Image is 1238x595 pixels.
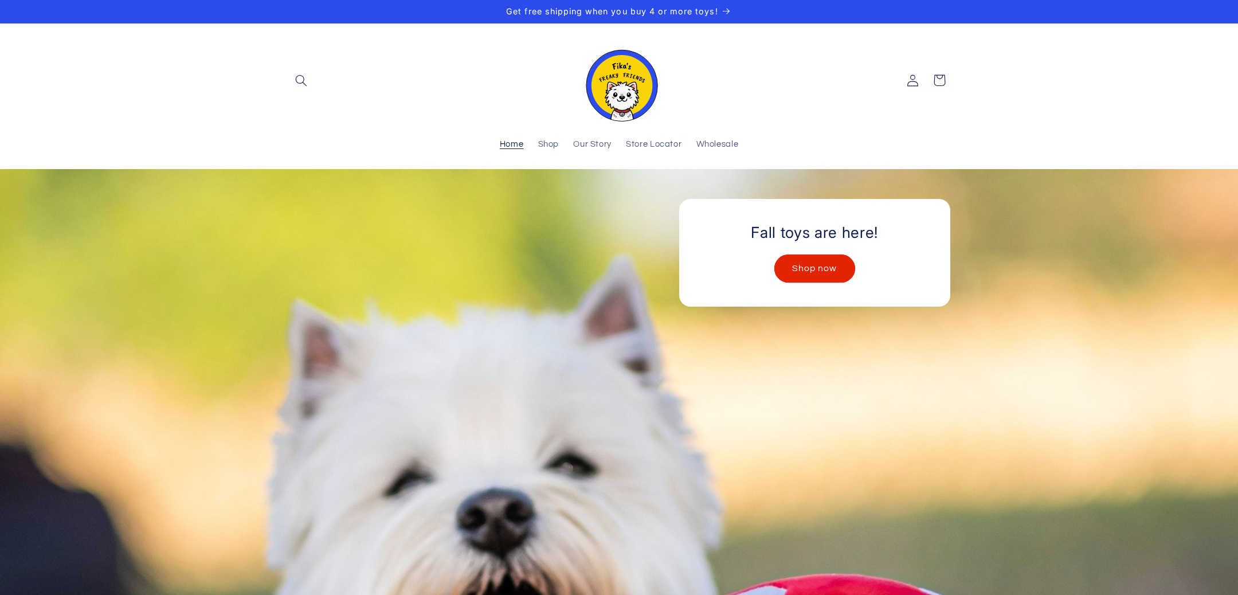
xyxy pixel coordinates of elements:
[579,40,659,122] img: Fika's Freaky Friends
[626,139,681,150] span: Store Locator
[531,132,566,158] a: Shop
[288,67,315,93] summary: Search
[751,223,878,242] h2: Fall toys are here!
[573,139,612,150] span: Our Story
[506,6,718,16] span: Get free shipping when you buy 4 or more toys!
[774,255,855,283] a: Shop now
[696,139,739,150] span: Wholesale
[619,132,689,158] a: Store Locator
[574,35,664,126] a: Fika's Freaky Friends
[538,139,559,150] span: Shop
[689,132,746,158] a: Wholesale
[492,132,531,158] a: Home
[566,132,619,158] a: Our Story
[500,139,524,150] span: Home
